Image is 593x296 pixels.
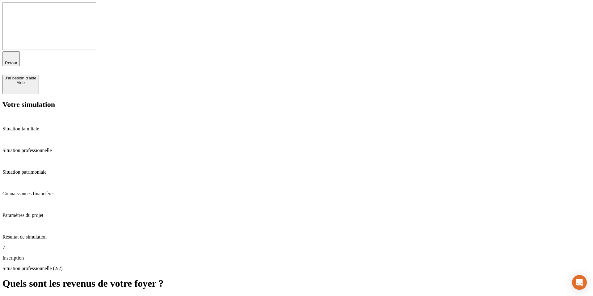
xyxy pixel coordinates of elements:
button: Retour [2,51,20,66]
div: J’ai besoin d'aide [5,76,36,80]
p: Situation patrimoniale [2,169,591,175]
p: Inscription [2,255,591,261]
p: Situation professionnelle (2/2) [2,266,591,271]
p: Situation familiale [2,126,591,132]
p: Paramètres du projet [2,213,591,218]
p: 7 [2,245,591,250]
p: Situation professionnelle [2,148,591,153]
div: Open Intercom Messenger [572,275,587,290]
h1: Quels sont les revenus de votre foyer ? [2,278,591,289]
p: Connaissances financières [2,191,591,197]
h2: Votre simulation [2,100,591,109]
div: Aide [5,80,36,85]
p: Résultat de simulation [2,234,591,240]
span: Retour [5,61,17,65]
button: J’ai besoin d'aideAide [2,75,39,94]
